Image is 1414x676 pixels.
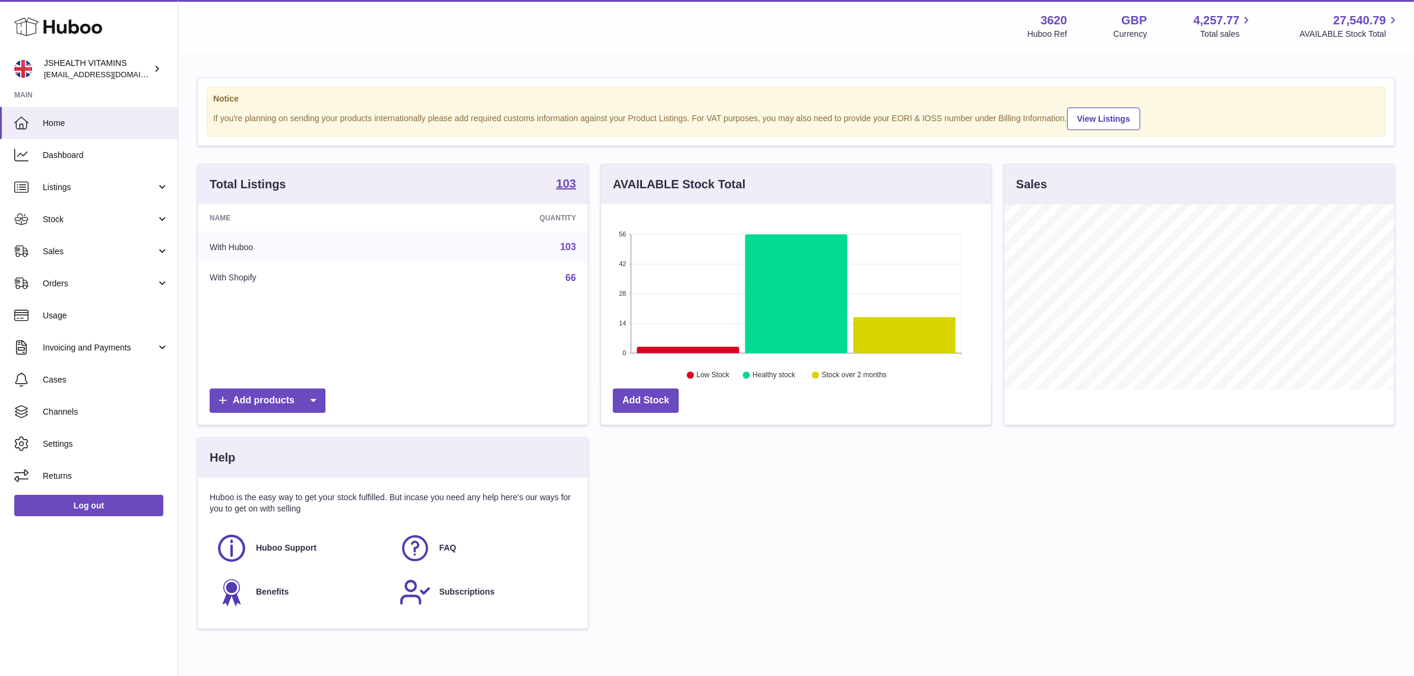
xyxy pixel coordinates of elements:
h3: Help [210,450,235,466]
a: 4,257.77 Total sales [1194,12,1254,40]
text: Low Stock [697,371,730,380]
a: 66 [565,273,576,283]
text: 28 [619,290,626,297]
span: Orders [43,278,156,289]
span: FAQ [439,542,457,554]
a: 103 [556,178,576,192]
span: Home [43,118,169,129]
span: AVAILABLE Stock Total [1299,29,1400,40]
th: Name [198,204,408,232]
span: Huboo Support [256,542,317,554]
span: Invoicing and Payments [43,342,156,353]
a: Add Stock [613,388,679,413]
span: 4,257.77 [1194,12,1240,29]
p: Huboo is the easy way to get your stock fulfilled. But incase you need any help here's our ways f... [210,492,576,514]
text: 42 [619,260,626,267]
a: Add products [210,388,325,413]
a: Benefits [216,576,387,608]
span: Settings [43,438,169,450]
span: Usage [43,310,169,321]
span: Total sales [1200,29,1253,40]
strong: 103 [556,178,576,189]
a: 27,540.79 AVAILABLE Stock Total [1299,12,1400,40]
span: Sales [43,246,156,257]
td: With Shopify [198,263,408,293]
strong: 3620 [1040,12,1067,29]
span: [EMAIL_ADDRESS][DOMAIN_NAME] [44,70,175,79]
a: Huboo Support [216,532,387,564]
text: 14 [619,320,626,327]
span: Dashboard [43,150,169,161]
text: 56 [619,230,626,238]
h3: AVAILABLE Stock Total [613,176,745,192]
span: Channels [43,406,169,418]
h3: Total Listings [210,176,286,192]
a: Subscriptions [399,576,571,608]
span: Stock [43,214,156,225]
a: View Listings [1067,108,1140,130]
span: Returns [43,470,169,482]
a: 103 [560,242,576,252]
td: With Huboo [198,232,408,263]
span: Listings [43,182,156,193]
strong: GBP [1121,12,1147,29]
a: FAQ [399,532,571,564]
h3: Sales [1016,176,1047,192]
span: Cases [43,374,169,386]
div: JSHEALTH VITAMINS [44,58,151,80]
strong: Notice [213,93,1379,105]
text: Healthy stock [752,371,796,380]
div: Huboo Ref [1027,29,1067,40]
text: Stock over 2 months [822,371,887,380]
span: 27,540.79 [1333,12,1386,29]
div: If you're planning on sending your products internationally please add required customs informati... [213,106,1379,130]
th: Quantity [408,204,588,232]
text: 0 [622,349,626,356]
div: Currency [1114,29,1147,40]
a: Log out [14,495,163,516]
span: Subscriptions [439,586,495,598]
img: internalAdmin-3620@internal.huboo.com [14,60,32,78]
span: Benefits [256,586,289,598]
